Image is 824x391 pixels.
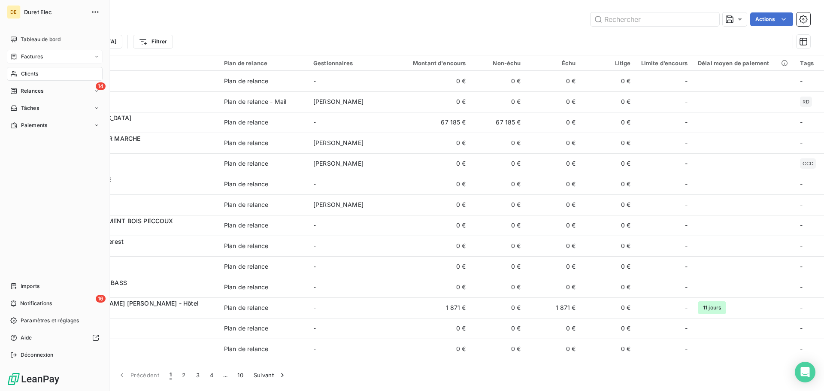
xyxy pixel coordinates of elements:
[526,236,581,256] td: 0 €
[224,221,268,230] div: Plan de relance
[800,242,803,249] span: -
[59,287,214,296] span: 9BLACKBASS
[581,297,636,318] td: 0 €
[397,339,471,359] td: 0 €
[7,331,103,345] a: Aide
[581,236,636,256] td: 0 €
[224,97,286,106] div: Plan de relance - Mail
[685,180,688,188] span: -
[59,267,214,275] span: 9ACMPEISEY
[313,139,364,146] span: [PERSON_NAME]
[526,318,581,339] td: 0 €
[581,133,636,153] td: 0 €
[685,262,688,271] span: -
[685,139,688,147] span: -
[397,277,471,297] td: 0 €
[471,215,526,236] td: 0 €
[205,366,218,384] button: 4
[581,174,636,194] td: 0 €
[698,301,726,314] span: 11 jours
[581,91,636,112] td: 0 €
[224,242,268,250] div: Plan de relance
[224,180,268,188] div: Plan de relance
[313,201,364,208] span: [PERSON_NAME]
[96,82,106,90] span: 14
[471,91,526,112] td: 0 €
[177,366,191,384] button: 2
[59,246,214,255] span: 9EVEREST
[224,200,268,209] div: Plan de relance
[313,77,316,85] span: -
[397,215,471,236] td: 0 €
[471,174,526,194] td: 0 €
[581,339,636,359] td: 0 €
[800,324,803,332] span: -
[471,297,526,318] td: 0 €
[800,118,803,126] span: -
[21,317,79,324] span: Paramètres et réglages
[397,153,471,174] td: 0 €
[21,351,54,359] span: Déconnexion
[224,77,268,85] div: Plan de relance
[800,77,803,85] span: -
[224,324,268,333] div: Plan de relance
[24,9,86,15] span: Duret Elec
[59,225,214,234] span: 9ABP
[313,324,316,332] span: -
[21,36,61,43] span: Tableau de bord
[59,328,214,337] span: 9ACSO
[232,366,248,384] button: 10
[59,300,199,307] span: ACM [PERSON_NAME] [PERSON_NAME] - Hôtel
[526,112,581,133] td: 0 €
[586,60,631,67] div: Litige
[21,104,39,112] span: Tâches
[803,99,809,104] span: RD
[800,221,803,229] span: -
[170,371,172,379] span: 1
[471,153,526,174] td: 0 €
[224,60,303,67] div: Plan de relance
[397,297,471,318] td: 1 871 €
[313,283,316,291] span: -
[581,256,636,277] td: 0 €
[218,368,232,382] span: …
[800,139,803,146] span: -
[21,53,43,61] span: Factures
[397,71,471,91] td: 0 €
[476,60,521,67] div: Non-échu
[471,339,526,359] td: 0 €
[800,201,803,208] span: -
[59,164,214,172] span: 9ELEC
[526,256,581,277] td: 0 €
[59,143,214,152] span: 94807IMM
[526,153,581,174] td: 0 €
[800,180,803,188] span: -
[397,236,471,256] td: 0 €
[800,263,803,270] span: -
[224,262,268,271] div: Plan de relance
[59,102,214,110] span: 9EVO
[526,215,581,236] td: 0 €
[313,118,316,126] span: -
[581,71,636,91] td: 0 €
[313,345,316,352] span: -
[526,91,581,112] td: 0 €
[471,256,526,277] td: 0 €
[21,334,32,342] span: Aide
[7,5,21,19] div: DE
[397,194,471,215] td: 0 €
[471,236,526,256] td: 0 €
[224,139,268,147] div: Plan de relance
[224,303,268,312] div: Plan de relance
[685,242,688,250] span: -
[526,277,581,297] td: 0 €
[581,194,636,215] td: 0 €
[313,180,316,188] span: -
[313,60,392,67] div: Gestionnaires
[471,112,526,133] td: 67 185 €
[133,35,173,48] button: Filtrer
[21,282,39,290] span: Imports
[313,98,364,105] span: [PERSON_NAME]
[224,283,268,291] div: Plan de relance
[59,184,214,193] span: 9ABACINGE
